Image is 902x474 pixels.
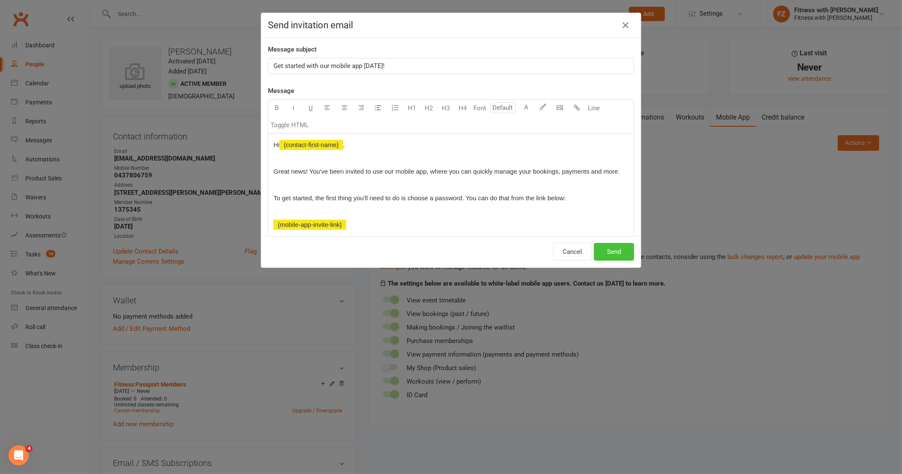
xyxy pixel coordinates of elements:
button: Font [471,100,488,117]
span: , [343,141,344,148]
button: Toggle HTML [268,117,311,133]
input: Default [490,102,516,113]
button: Send [594,243,634,261]
span: 4 [26,445,33,452]
button: Line [585,100,602,117]
button: U [302,100,319,117]
span: U [309,104,313,112]
button: A [518,100,535,117]
button: H2 [421,100,437,117]
span: To get started, the first thing you'll need to do is choose a password. You can do that from the ... [273,194,566,202]
label: Message subject [268,44,317,54]
button: Cancel [553,243,592,261]
h4: Send invitation email [268,20,634,30]
button: H1 [404,100,421,117]
span: Hi [273,141,279,148]
span: Great news! You've been invited to use our mobile app, where you can quickly manage your bookings... [273,168,620,175]
button: Close [619,19,632,32]
span: Get started with our mobile app [DATE]! [273,62,385,70]
label: Message [268,86,294,96]
button: H3 [437,100,454,117]
iframe: Intercom live chat [8,445,29,466]
button: H4 [454,100,471,117]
